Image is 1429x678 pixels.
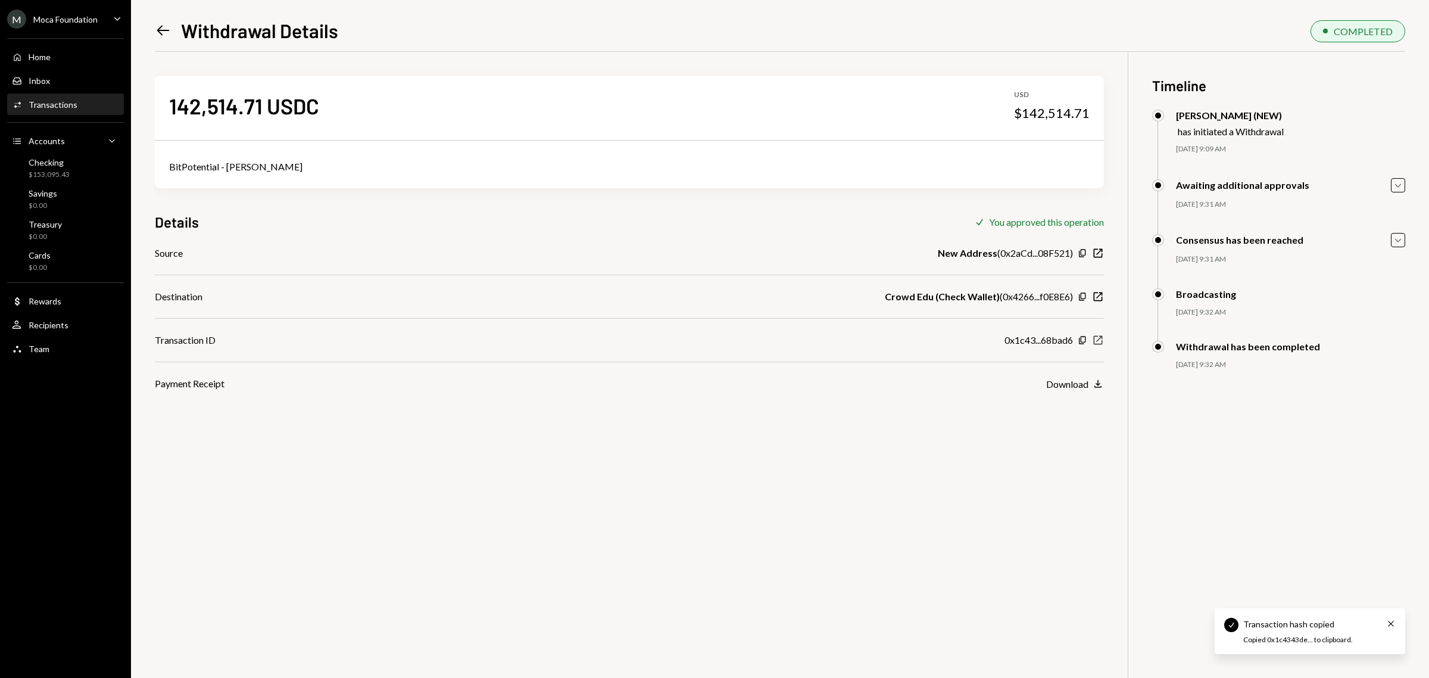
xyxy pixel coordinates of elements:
div: Broadcasting [1176,288,1236,300]
div: Savings [29,188,57,198]
div: Copied 0x1c4343de... to clipboard. [1243,635,1369,645]
a: Savings$0.00 [7,185,124,213]
a: Treasury$0.00 [7,216,124,244]
div: $142,514.71 [1014,105,1090,122]
div: You approved this operation [989,216,1104,228]
div: [DATE] 9:31 AM [1176,254,1405,265]
div: Accounts [29,136,65,146]
div: [PERSON_NAME] (NEW) [1176,110,1284,121]
div: Transaction ID [155,333,216,347]
div: Source [155,246,183,260]
div: 142,514.71 USDC [169,92,319,119]
div: $0.00 [29,201,57,211]
a: Inbox [7,70,124,91]
div: Team [29,344,49,354]
div: 0x1c43...68bad6 [1004,333,1073,347]
a: Cards$0.00 [7,247,124,275]
a: Transactions [7,94,124,115]
a: Home [7,46,124,67]
b: New Address [938,246,997,260]
div: ( 0x2aCd...08F521 ) [938,246,1073,260]
div: Rewards [29,296,61,306]
div: [DATE] 9:32 AM [1176,360,1405,370]
div: Withdrawal has been completed [1176,341,1320,352]
div: [DATE] 9:31 AM [1176,200,1405,210]
div: Destination [155,290,202,304]
div: Treasury [29,219,62,229]
div: Recipients [29,320,68,330]
div: $0.00 [29,232,62,242]
div: Home [29,52,51,62]
div: M [7,10,26,29]
div: [DATE] 9:32 AM [1176,307,1405,318]
a: Checking$153,095.43 [7,154,124,182]
h1: Withdrawal Details [181,18,338,42]
div: [DATE] 9:09 AM [1176,144,1405,154]
div: COMPLETED [1334,26,1393,37]
div: Moca Foundation [33,14,98,24]
div: Awaiting additional approvals [1176,179,1309,191]
div: $153,095.43 [29,170,70,180]
h3: Details [155,212,199,232]
div: Inbox [29,76,50,86]
div: Consensus has been reached [1176,234,1303,245]
div: ( 0x4266...f0E8E6 ) [885,290,1073,304]
a: Accounts [7,130,124,151]
div: Download [1046,378,1088,390]
div: Transaction hash copied [1243,618,1334,630]
div: Transactions [29,99,77,110]
div: USD [1014,90,1090,100]
a: Team [7,338,124,359]
b: Crowd Edu (Check Wallet) [885,290,1000,304]
div: Payment Receipt [155,377,224,391]
div: has initiated a Withdrawal [1178,126,1284,137]
a: Rewards [7,290,124,312]
div: Cards [29,250,51,260]
div: BitPotential - [PERSON_NAME] [169,160,1090,174]
div: Checking [29,157,70,167]
div: $0.00 [29,263,51,273]
h3: Timeline [1152,76,1405,95]
a: Recipients [7,314,124,335]
button: Download [1046,378,1104,391]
